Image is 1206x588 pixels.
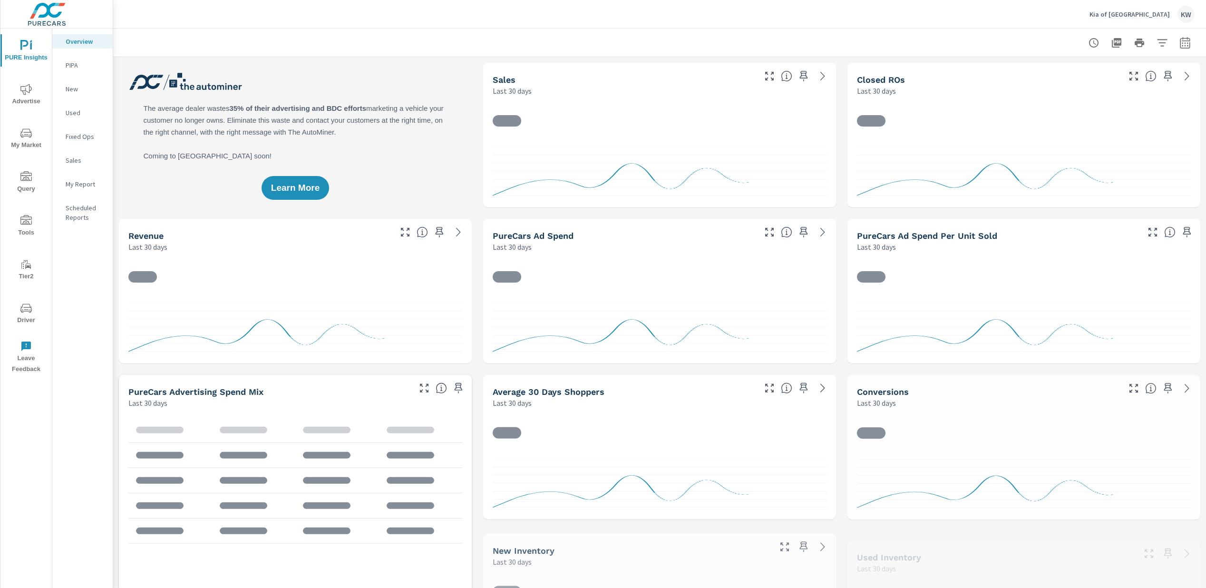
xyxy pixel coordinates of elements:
[1164,226,1176,238] span: Average cost of advertising per each vehicle sold at the dealer over the selected date range. The...
[1179,381,1195,396] a: See more details in report
[777,539,792,555] button: Make Fullscreen
[1176,33,1195,52] button: Select Date Range
[3,84,49,107] span: Advertise
[1160,69,1176,84] span: Save this to your personalized report
[1107,33,1126,52] button: "Export Report to PDF"
[493,546,554,556] h5: New Inventory
[796,381,811,396] span: Save this to your personalized report
[857,552,921,562] h5: Used Inventory
[52,177,113,191] div: My Report
[493,231,574,241] h5: PureCars Ad Spend
[66,108,105,118] p: Used
[815,539,830,555] a: See more details in report
[1145,382,1157,394] span: The number of dealer-specified goals completed by a visitor. [Source: This data is provided by th...
[52,82,113,96] div: New
[0,29,52,379] div: nav menu
[815,381,830,396] a: See more details in report
[857,397,896,409] p: Last 30 days
[66,179,105,189] p: My Report
[1145,225,1160,240] button: Make Fullscreen
[1177,6,1195,23] div: KW
[815,225,830,240] a: See more details in report
[128,231,164,241] h5: Revenue
[781,70,792,82] span: Number of vehicles sold by the dealership over the selected date range. [Source: This data is sou...
[417,381,432,396] button: Make Fullscreen
[1089,10,1170,19] p: Kia of [GEOGRAPHIC_DATA]
[1141,546,1157,561] button: Make Fullscreen
[857,563,896,574] p: Last 30 days
[762,381,777,396] button: Make Fullscreen
[1179,225,1195,240] span: Save this to your personalized report
[781,226,792,238] span: Total cost of media for all PureCars channels for the selected dealership group over the selected...
[857,231,997,241] h5: PureCars Ad Spend Per Unit Sold
[493,387,604,397] h5: Average 30 Days Shoppers
[857,387,909,397] h5: Conversions
[128,387,263,397] h5: PureCars Advertising Spend Mix
[815,69,830,84] a: See more details in report
[1160,546,1176,561] span: Save this to your personalized report
[3,259,49,282] span: Tier2
[128,241,167,253] p: Last 30 days
[1179,69,1195,84] a: See more details in report
[796,539,811,555] span: Save this to your personalized report
[66,84,105,94] p: New
[3,40,49,63] span: PURE Insights
[762,225,777,240] button: Make Fullscreen
[1145,70,1157,82] span: Number of Repair Orders Closed by the selected dealership group over the selected time range. [So...
[781,382,792,394] span: A rolling 30 day total of daily Shoppers on the dealership website, averaged over the selected da...
[417,226,428,238] span: Total sales revenue over the selected date range. [Source: This data is sourced from the dealer’s...
[493,241,532,253] p: Last 30 days
[493,85,532,97] p: Last 30 days
[432,225,447,240] span: Save this to your personalized report
[52,34,113,49] div: Overview
[1160,381,1176,396] span: Save this to your personalized report
[1126,69,1141,84] button: Make Fullscreen
[66,156,105,165] p: Sales
[262,176,329,200] button: Learn More
[52,58,113,72] div: PIPA
[436,382,447,394] span: This table looks at how you compare to the amount of budget you spend per channel as opposed to y...
[3,127,49,151] span: My Market
[3,171,49,195] span: Query
[1130,33,1149,52] button: Print Report
[762,69,777,84] button: Make Fullscreen
[52,106,113,120] div: Used
[857,85,896,97] p: Last 30 days
[451,381,466,396] span: Save this to your personalized report
[796,225,811,240] span: Save this to your personalized report
[3,215,49,238] span: Tools
[52,153,113,167] div: Sales
[271,184,320,192] span: Learn More
[52,201,113,225] div: Scheduled Reports
[66,60,105,70] p: PIPA
[398,225,413,240] button: Make Fullscreen
[66,37,105,46] p: Overview
[857,241,896,253] p: Last 30 days
[3,341,49,375] span: Leave Feedback
[493,397,532,409] p: Last 30 days
[796,69,811,84] span: Save this to your personalized report
[493,556,532,568] p: Last 30 days
[128,397,167,409] p: Last 30 days
[1179,546,1195,561] a: See more details in report
[52,129,113,144] div: Fixed Ops
[1153,33,1172,52] button: Apply Filters
[3,303,49,326] span: Driver
[1126,381,1141,396] button: Make Fullscreen
[493,75,515,85] h5: Sales
[857,75,905,85] h5: Closed ROs
[66,132,105,141] p: Fixed Ops
[66,203,105,222] p: Scheduled Reports
[451,225,466,240] a: See more details in report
